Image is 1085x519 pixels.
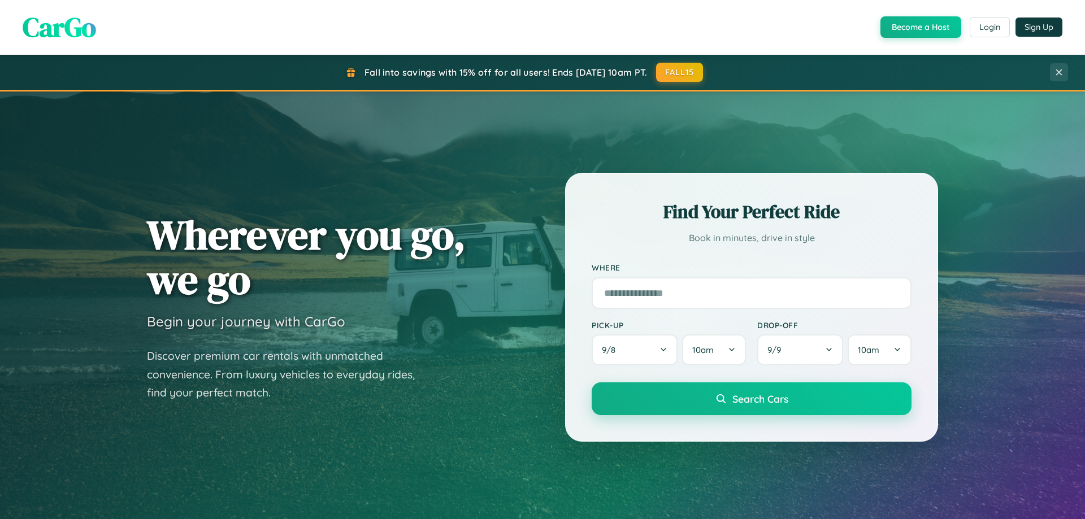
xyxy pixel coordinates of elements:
[732,392,788,405] span: Search Cars
[592,230,912,246] p: Book in minutes, drive in style
[757,334,843,365] button: 9/9
[692,344,714,355] span: 10am
[592,382,912,415] button: Search Cars
[682,334,746,365] button: 10am
[592,263,912,273] label: Where
[147,313,345,330] h3: Begin your journey with CarGo
[767,344,787,355] span: 9 / 9
[592,199,912,224] h2: Find Your Perfect Ride
[970,17,1010,37] button: Login
[592,320,746,330] label: Pick-up
[592,334,678,365] button: 9/8
[23,8,96,46] span: CarGo
[602,344,621,355] span: 9 / 8
[848,334,912,365] button: 10am
[147,347,429,402] p: Discover premium car rentals with unmatched convenience. From luxury vehicles to everyday rides, ...
[147,212,466,302] h1: Wherever you go, we go
[1015,18,1062,37] button: Sign Up
[757,320,912,330] label: Drop-off
[364,67,648,78] span: Fall into savings with 15% off for all users! Ends [DATE] 10am PT.
[880,16,961,38] button: Become a Host
[656,63,704,82] button: FALL15
[858,344,879,355] span: 10am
